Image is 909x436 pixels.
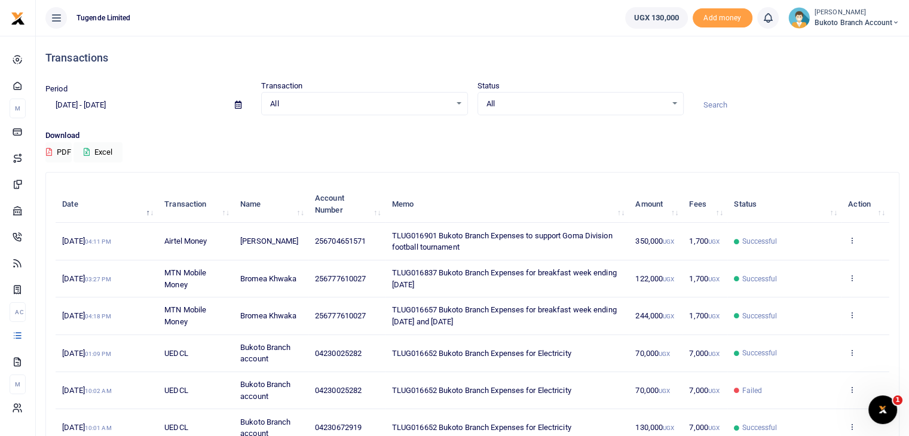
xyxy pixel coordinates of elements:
[62,423,111,432] span: [DATE]
[45,95,225,115] input: select period
[164,423,188,432] span: UEDCL
[689,423,720,432] span: 7,000
[392,268,617,289] span: TLUG016837 Bukoto Branch Expenses for breakfast week ending [DATE]
[240,274,296,283] span: Bromea Khwaka
[56,186,158,223] th: Date: activate to sort column descending
[45,51,899,65] h4: Transactions
[11,13,25,22] a: logo-small logo-large logo-large
[62,237,111,245] span: [DATE]
[868,395,897,424] iframe: Intercom live chat
[742,236,777,247] span: Successful
[689,311,720,320] span: 1,700
[625,7,688,29] a: UGX 130,000
[689,274,720,283] span: 1,700
[815,8,899,18] small: [PERSON_NAME]
[45,142,72,162] button: PDF
[85,238,111,245] small: 04:11 PM
[164,237,207,245] span: Airtel Money
[72,13,136,23] span: Tugende Limited
[10,374,26,394] li: M
[486,98,666,110] span: All
[62,386,111,395] span: [DATE]
[689,349,720,358] span: 7,000
[841,186,889,223] th: Action: activate to sort column ascending
[693,8,752,28] li: Toup your wallet
[240,380,290,401] span: Bukoto Branch account
[682,186,727,223] th: Fees: activate to sort column ascending
[635,237,674,245] span: 350,000
[620,7,693,29] li: Wallet ballance
[742,348,777,358] span: Successful
[315,311,366,320] span: 256777610027
[742,422,777,433] span: Successful
[693,95,899,115] input: Search
[240,343,290,364] span: Bukoto Branch account
[815,17,899,28] span: Bukoto Branch account
[663,276,674,283] small: UGX
[261,80,302,92] label: Transaction
[10,302,26,322] li: Ac
[708,276,720,283] small: UGX
[45,130,899,142] p: Download
[663,313,674,320] small: UGX
[788,7,899,29] a: profile-user [PERSON_NAME] Bukoto Branch account
[62,311,111,320] span: [DATE]
[385,186,629,223] th: Memo: activate to sort column ascending
[893,395,902,405] span: 1
[693,8,752,28] span: Add money
[742,385,762,396] span: Failed
[240,237,298,245] span: [PERSON_NAME]
[629,186,682,223] th: Amount: activate to sort column ascending
[85,351,111,357] small: 01:09 PM
[635,311,674,320] span: 244,000
[663,425,674,431] small: UGX
[689,237,720,245] span: 1,700
[85,276,111,283] small: 03:27 PM
[234,186,308,223] th: Name: activate to sort column ascending
[62,349,111,358] span: [DATE]
[315,237,366,245] span: 256704651571
[659,351,670,357] small: UGX
[708,351,720,357] small: UGX
[708,238,720,245] small: UGX
[164,268,206,289] span: MTN Mobile Money
[635,349,670,358] span: 70,000
[315,386,362,395] span: 04230025282
[85,388,112,394] small: 10:02 AM
[635,423,674,432] span: 130,000
[85,313,111,320] small: 04:18 PM
[635,386,670,395] span: 70,000
[663,238,674,245] small: UGX
[392,386,571,395] span: TLUG016652 Bukoto Branch Expenses for Electricity
[164,349,188,358] span: UEDCL
[689,386,720,395] span: 7,000
[164,386,188,395] span: UEDCL
[708,388,720,394] small: UGX
[85,425,112,431] small: 10:01 AM
[659,388,670,394] small: UGX
[240,311,296,320] span: Bromea Khwaka
[74,142,123,162] button: Excel
[742,311,777,321] span: Successful
[315,274,366,283] span: 256777610027
[392,305,617,326] span: TLUG016657 Bukoto Branch Expenses for breakfast week ending [DATE] and [DATE]
[315,423,362,432] span: 04230672919
[392,349,571,358] span: TLUG016652 Bukoto Branch Expenses for Electricity
[708,313,720,320] small: UGX
[308,186,385,223] th: Account Number: activate to sort column ascending
[158,186,234,223] th: Transaction: activate to sort column ascending
[11,11,25,26] img: logo-small
[708,425,720,431] small: UGX
[164,305,206,326] span: MTN Mobile Money
[635,274,674,283] span: 122,000
[270,98,450,110] span: All
[727,186,841,223] th: Status: activate to sort column ascending
[478,80,500,92] label: Status
[788,7,810,29] img: profile-user
[10,99,26,118] li: M
[392,231,613,252] span: TLUG016901 Bukoto Branch Expenses to support Goma Division football tournament
[45,83,68,95] label: Period
[693,13,752,22] a: Add money
[62,274,111,283] span: [DATE]
[634,12,679,24] span: UGX 130,000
